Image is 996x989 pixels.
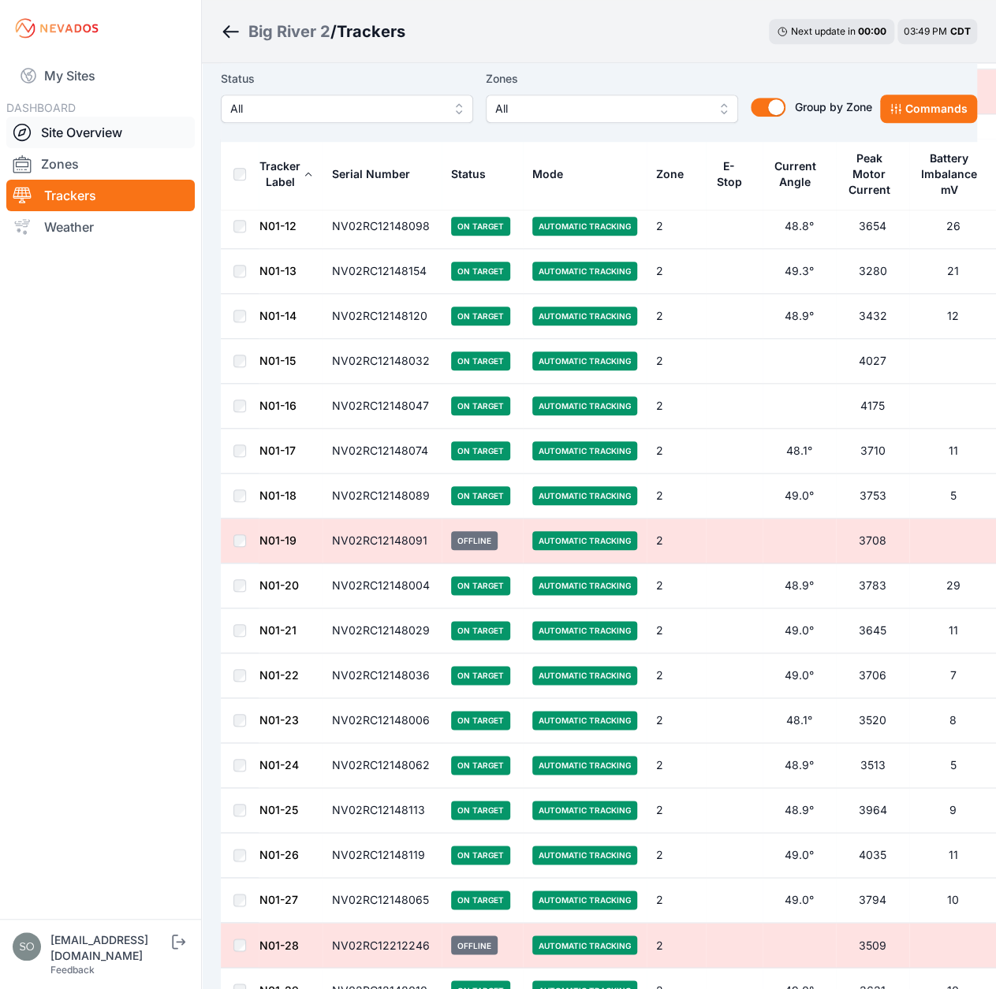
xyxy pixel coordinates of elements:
[451,441,510,460] span: On Target
[259,623,297,637] a: N01-21
[858,25,886,38] div: 00 : 00
[323,788,442,833] td: NV02RC12148113
[763,204,836,249] td: 48.8°
[950,25,971,37] span: CDT
[763,653,836,698] td: 49.0°
[451,711,510,730] span: On Target
[259,578,299,592] a: N01-20
[532,351,637,370] span: Automatic Tracking
[845,151,893,198] div: Peak Motor Current
[323,923,442,968] td: NV02RC12212246
[259,668,299,682] a: N01-22
[451,262,510,281] span: On Target
[904,25,947,37] span: 03:49 PM
[13,932,41,961] img: solvocc@solvenergy.com
[451,217,510,236] span: On Target
[532,756,637,775] span: Automatic Tracking
[836,429,909,474] td: 3710
[647,833,706,878] td: 2
[532,307,637,325] span: Automatic Tracking
[259,444,296,457] a: N01-17
[647,204,706,249] td: 2
[532,531,637,550] span: Automatic Tracking
[259,147,313,201] button: Tracker Label
[323,519,442,563] td: NV02RC12148091
[647,698,706,743] td: 2
[647,384,706,429] td: 2
[330,20,337,43] span: /
[337,20,405,43] h3: Trackers
[6,180,195,211] a: Trackers
[836,204,909,249] td: 3654
[647,653,706,698] td: 2
[532,262,637,281] span: Automatic Tracking
[323,204,442,249] td: NV02RC12148098
[495,99,707,118] span: All
[323,474,442,519] td: NV02RC12148089
[323,249,442,294] td: NV02RC12148154
[532,217,637,236] span: Automatic Tracking
[647,294,706,339] td: 2
[451,166,486,182] div: Status
[532,846,637,864] span: Automatic Tracking
[323,878,442,923] td: NV02RC12148065
[451,155,498,193] button: Status
[836,923,909,968] td: 3509
[532,576,637,595] span: Automatic Tracking
[836,788,909,833] td: 3964
[836,384,909,429] td: 4175
[486,95,738,123] button: All
[532,155,576,193] button: Mode
[221,95,473,123] button: All
[6,211,195,243] a: Weather
[221,11,405,52] nav: Breadcrumb
[836,698,909,743] td: 3520
[836,653,909,698] td: 3706
[763,788,836,833] td: 48.9°
[791,25,856,37] span: Next update in
[836,474,909,519] td: 3753
[532,890,637,909] span: Automatic Tracking
[772,158,818,190] div: Current Angle
[836,563,909,608] td: 3783
[880,95,977,123] button: Commands
[647,788,706,833] td: 2
[763,833,836,878] td: 49.0°
[50,932,169,964] div: [EMAIL_ADDRESS][DOMAIN_NAME]
[248,20,330,43] a: Big River 2
[451,351,510,370] span: On Target
[259,534,297,547] a: N01-19
[50,964,95,976] a: Feedback
[259,893,298,906] a: N01-27
[532,935,637,954] span: Automatic Tracking
[259,399,297,412] a: N01-16
[715,158,743,190] div: E-Stop
[647,249,706,294] td: 2
[259,354,296,367] a: N01-15
[259,803,298,816] a: N01-25
[532,441,637,460] span: Automatic Tracking
[221,69,473,88] label: Status
[451,756,510,775] span: On Target
[486,69,738,88] label: Zones
[647,608,706,653] td: 2
[6,117,195,148] a: Site Overview
[836,339,909,384] td: 4027
[656,166,684,182] div: Zone
[763,474,836,519] td: 49.0°
[715,147,753,201] button: E-Stop
[259,713,299,727] a: N01-23
[451,846,510,864] span: On Target
[323,563,442,608] td: NV02RC12148004
[323,384,442,429] td: NV02RC12148047
[259,758,299,771] a: N01-24
[647,429,706,474] td: 2
[451,621,510,640] span: On Target
[647,743,706,788] td: 2
[532,711,637,730] span: Automatic Tracking
[836,294,909,339] td: 3432
[332,166,410,182] div: Serial Number
[763,249,836,294] td: 49.3°
[647,563,706,608] td: 2
[259,848,299,861] a: N01-26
